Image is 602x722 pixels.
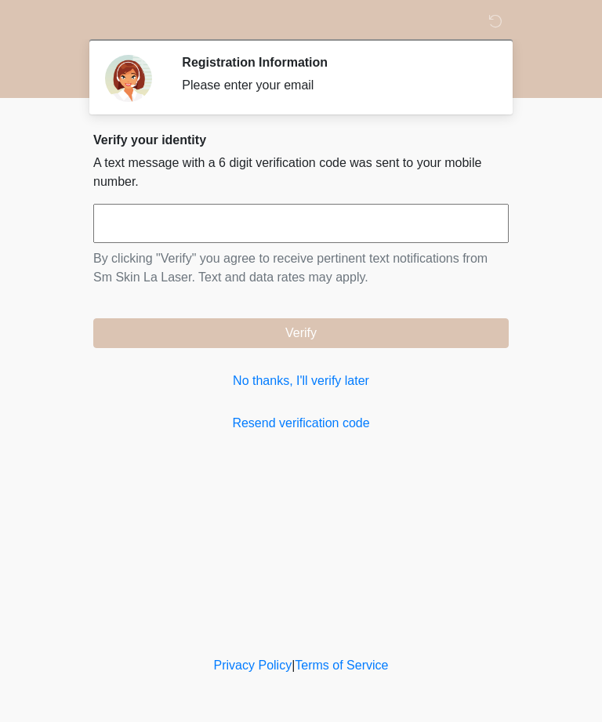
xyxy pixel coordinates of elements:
[93,414,509,433] a: Resend verification code
[93,249,509,287] p: By clicking "Verify" you agree to receive pertinent text notifications from Sm Skin La Laser. Tex...
[93,132,509,147] h2: Verify your identity
[93,372,509,390] a: No thanks, I'll verify later
[182,76,485,95] div: Please enter your email
[78,12,98,31] img: Sm Skin La Laser Logo
[93,318,509,348] button: Verify
[105,55,152,102] img: Agent Avatar
[292,659,295,672] a: |
[182,55,485,70] h2: Registration Information
[214,659,292,672] a: Privacy Policy
[93,154,509,191] p: A text message with a 6 digit verification code was sent to your mobile number.
[295,659,388,672] a: Terms of Service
